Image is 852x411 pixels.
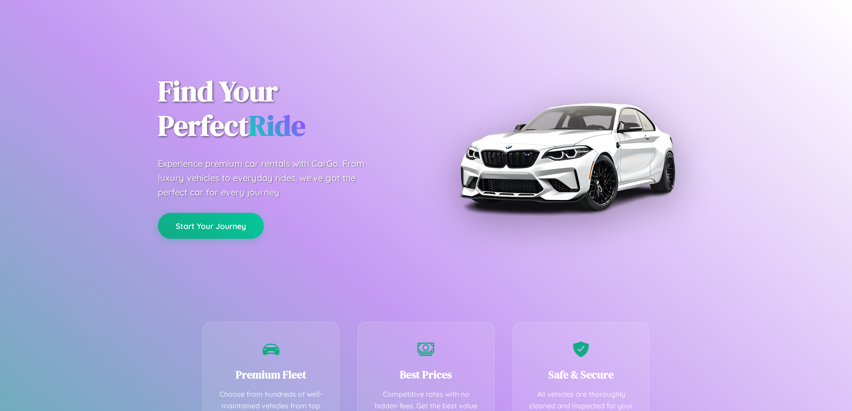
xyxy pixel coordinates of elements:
[216,367,326,382] h3: Premium Fleet
[158,74,413,143] h1: Find Your Perfect
[249,106,305,145] span: Ride
[158,157,381,199] p: Experience premium car rentals with CarGo. From luxury vehicles to everyday rides, we've got the ...
[455,45,679,268] img: Premium BMW car rental vehicle
[158,213,264,239] button: Start Your Journey
[371,367,481,382] h3: Best Prices
[526,367,636,382] h3: Safe & Secure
